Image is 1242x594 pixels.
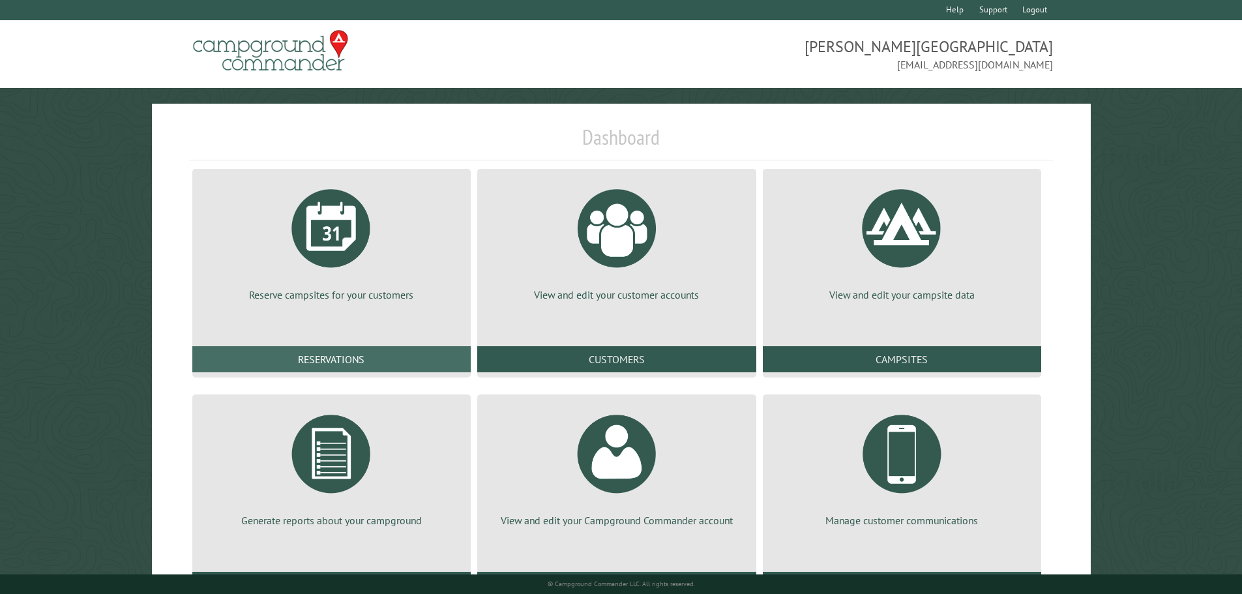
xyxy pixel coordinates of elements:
[493,288,740,302] p: View and edit your customer accounts
[189,125,1054,160] h1: Dashboard
[477,346,756,372] a: Customers
[621,36,1054,72] span: [PERSON_NAME][GEOGRAPHIC_DATA] [EMAIL_ADDRESS][DOMAIN_NAME]
[778,179,1026,302] a: View and edit your campsite data
[192,346,471,372] a: Reservations
[189,25,352,76] img: Campground Commander
[493,513,740,527] p: View and edit your Campground Commander account
[548,580,695,588] small: © Campground Commander LLC. All rights reserved.
[778,288,1026,302] p: View and edit your campsite data
[493,179,740,302] a: View and edit your customer accounts
[763,346,1041,372] a: Campsites
[778,405,1026,527] a: Manage customer communications
[208,288,455,302] p: Reserve campsites for your customers
[208,179,455,302] a: Reserve campsites for your customers
[778,513,1026,527] p: Manage customer communications
[208,513,455,527] p: Generate reports about your campground
[493,405,740,527] a: View and edit your Campground Commander account
[208,405,455,527] a: Generate reports about your campground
